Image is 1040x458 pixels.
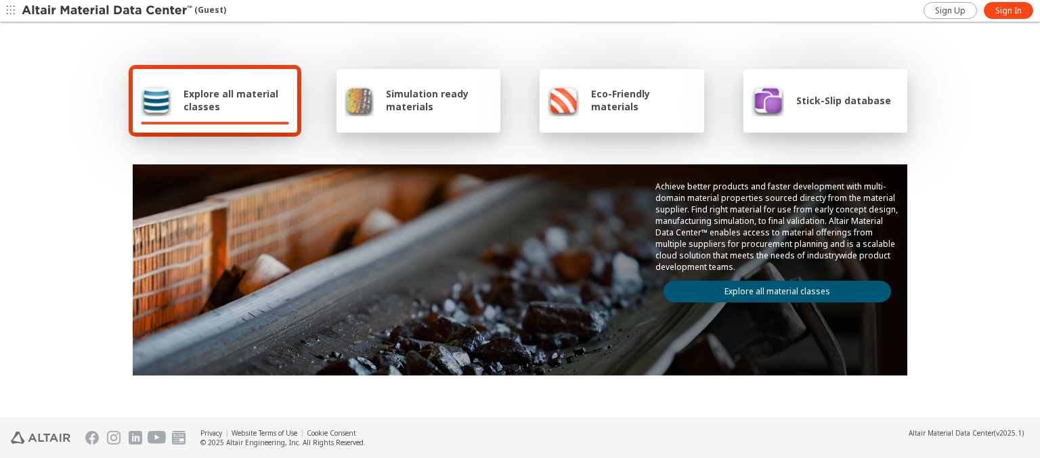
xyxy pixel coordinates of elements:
span: Stick-Slip database [796,94,891,107]
a: Explore all material classes [664,281,891,302]
img: Eco-Friendly materials [548,84,579,116]
div: © 2025 Altair Engineering, Inc. All Rights Reserved. [200,438,366,447]
img: Explore all material classes [141,84,171,116]
img: Altair Engineering [11,432,70,444]
a: Cookie Consent [307,428,356,438]
a: Sign In [984,2,1033,19]
img: Simulation ready materials [345,84,374,116]
span: Sign Up [935,5,966,16]
span: Simulation ready materials [386,87,492,113]
span: Sign In [995,5,1022,16]
div: (Guest) [22,4,226,18]
img: Altair Material Data Center [22,4,194,18]
span: Eco-Friendly materials [591,87,695,113]
a: Sign Up [924,2,977,19]
div: (v2025.1) [909,428,1024,438]
span: Altair Material Data Center [909,428,994,438]
a: Privacy [200,428,222,438]
p: Achieve better products and faster development with multi-domain material properties sourced dire... [655,181,899,273]
a: Website Terms of Use [232,428,297,438]
span: Explore all material classes [183,87,289,113]
img: Stick-Slip database [752,84,784,116]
